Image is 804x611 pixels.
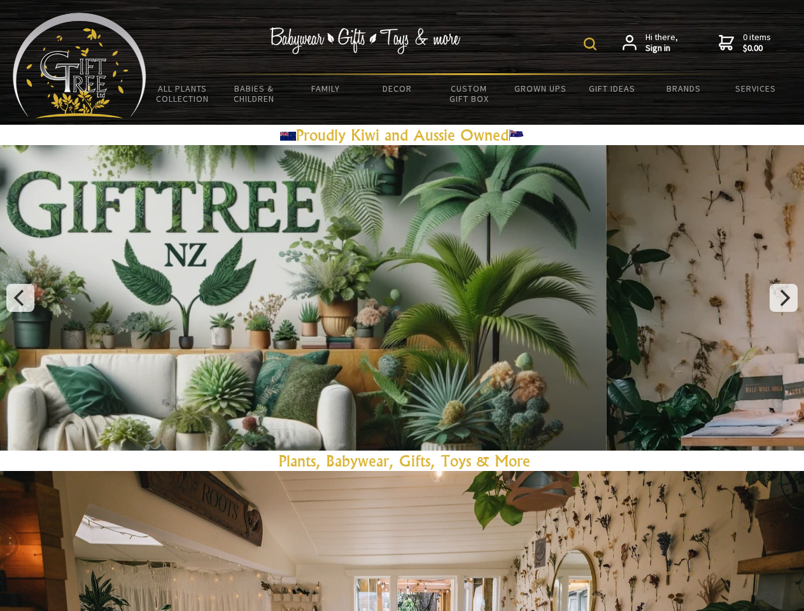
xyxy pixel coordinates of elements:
a: Brands [648,75,720,102]
a: Decor [362,75,434,102]
strong: $0.00 [743,43,771,54]
a: Hi there,Sign in [623,32,678,54]
a: Family [290,75,362,102]
a: Babies & Children [218,75,290,112]
a: Gift Ideas [576,75,648,102]
a: Grown Ups [505,75,577,102]
a: All Plants Collection [146,75,218,112]
img: Babywear - Gifts - Toys & more [270,27,461,54]
a: Services [720,75,792,102]
a: Proudly Kiwi and Aussie Owned [280,125,525,144]
img: Babyware - Gifts - Toys and more... [13,13,146,118]
a: 0 items$0.00 [719,32,771,54]
strong: Sign in [645,43,678,54]
span: Hi there, [645,32,678,54]
button: Previous [6,284,34,312]
a: Plants, Babywear, Gifts, Toys & Mor [279,451,523,470]
span: 0 items [743,31,771,54]
button: Next [770,284,798,312]
img: product search [584,38,596,50]
a: Custom Gift Box [433,75,505,112]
